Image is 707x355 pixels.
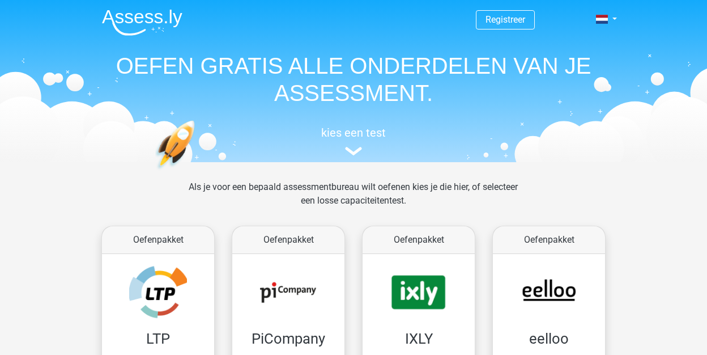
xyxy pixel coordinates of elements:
[345,147,362,155] img: assessment
[180,180,527,221] div: Als je voor een bepaald assessmentbureau wilt oefenen kies je die hier, of selecteer een losse ca...
[93,126,614,156] a: kies een test
[155,120,238,223] img: oefenen
[93,52,614,107] h1: OEFEN GRATIS ALLE ONDERDELEN VAN JE ASSESSMENT.
[93,126,614,140] h5: kies een test
[102,9,182,36] img: Assessly
[485,14,525,25] a: Registreer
